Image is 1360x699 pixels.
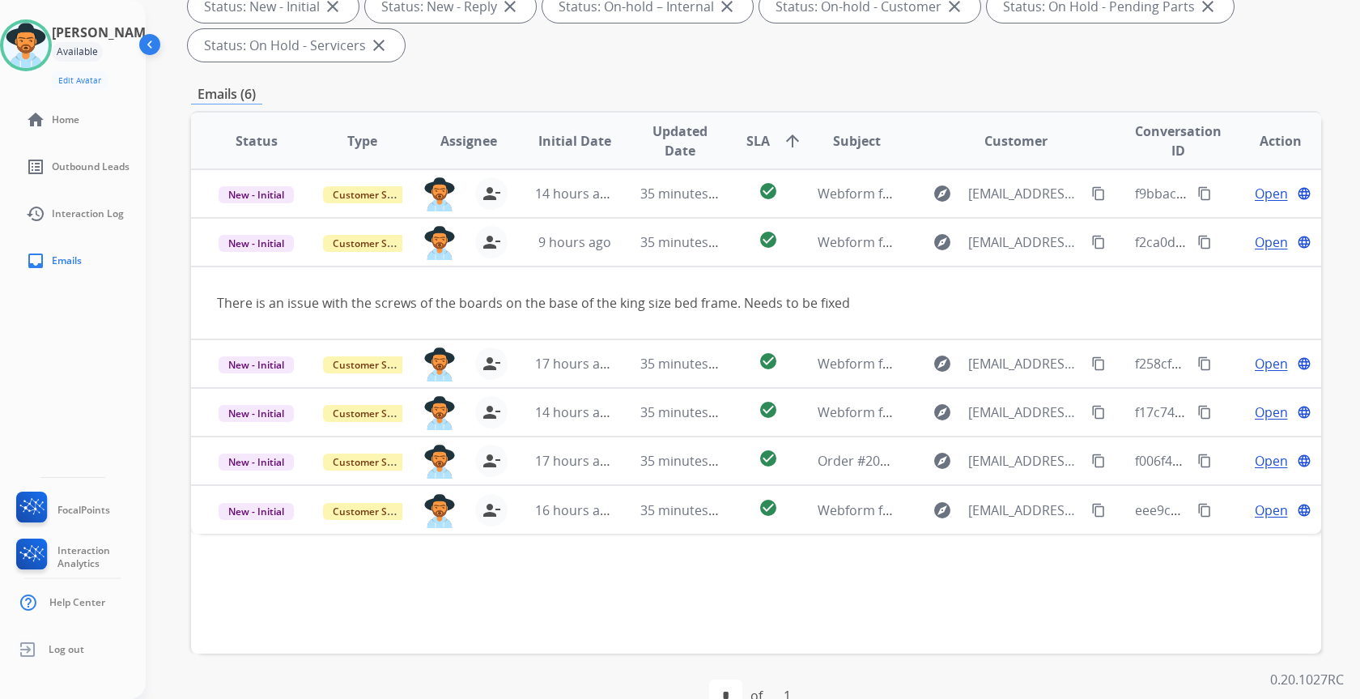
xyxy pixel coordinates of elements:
mat-icon: history [26,204,45,224]
mat-icon: content_copy [1091,454,1106,468]
span: Help Center [49,596,105,609]
img: agent-avatar [423,494,456,528]
mat-icon: check_circle [759,230,778,249]
mat-icon: language [1297,454,1311,468]
span: 16 hours ago [535,501,615,519]
span: Customer Support [323,405,428,422]
span: 17 hours ago [535,355,615,373]
span: Outbound Leads [52,160,130,173]
p: 0.20.1027RC [1270,670,1344,689]
span: Home [52,113,79,126]
span: Open [1255,501,1288,520]
span: Customer Support [323,186,428,203]
span: Log out [49,643,84,656]
mat-icon: content_copy [1197,186,1212,201]
mat-icon: check_circle [759,181,778,201]
span: New - Initial [219,186,294,203]
span: 35 minutes ago [640,403,734,421]
span: Initial Date [538,131,611,151]
span: [EMAIL_ADDRESS][DOMAIN_NAME] [968,184,1082,203]
mat-icon: language [1297,356,1311,371]
span: [EMAIL_ADDRESS][DOMAIN_NAME] [968,232,1082,252]
span: Customer Support [323,503,428,520]
span: 35 minutes ago [640,233,734,251]
span: Open [1255,184,1288,203]
mat-icon: close [369,36,389,55]
mat-icon: home [26,110,45,130]
mat-icon: check_circle [759,449,778,468]
span: New - Initial [219,235,294,252]
mat-icon: explore [933,354,952,373]
span: New - Initial [219,356,294,373]
mat-icon: person_remove [482,354,501,373]
mat-icon: content_copy [1091,356,1106,371]
span: Interaction Analytics [57,544,146,570]
span: [EMAIL_ADDRESS][DOMAIN_NAME] [968,451,1082,471]
mat-icon: explore [933,501,952,520]
span: Webform from [EMAIL_ADDRESS][DOMAIN_NAME] on [DATE] [818,355,1184,373]
span: [EMAIL_ADDRESS][DOMAIN_NAME] [968,354,1082,373]
mat-icon: check_circle [759,498,778,518]
th: Action [1215,113,1321,169]
span: Customer Support [323,356,428,373]
mat-icon: explore [933,232,952,252]
span: 14 hours ago [535,185,615,202]
span: [EMAIL_ADDRESS][DOMAIN_NAME] [968,403,1082,422]
img: agent-avatar [423,177,456,211]
div: Status: On Hold - Servicers [188,29,405,62]
span: Assignee [440,131,497,151]
span: Emails [52,254,82,267]
a: Interaction Analytics [13,539,146,576]
span: Webform from [EMAIL_ADDRESS][DOMAIN_NAME] on [DATE] [818,233,1184,251]
span: 35 minutes ago [640,185,734,202]
img: agent-avatar [423,226,456,260]
span: Open [1255,232,1288,252]
span: 14 hours ago [535,403,615,421]
mat-icon: language [1297,235,1311,249]
button: Edit Avatar [52,71,108,90]
mat-icon: person_remove [482,451,501,471]
mat-icon: check_circle [759,352,778,371]
p: Emails (6) [191,84,262,104]
span: Customer Support [323,454,428,471]
mat-icon: language [1297,503,1311,518]
mat-icon: explore [933,184,952,203]
div: Available [52,42,103,62]
span: 35 minutes ago [640,452,734,470]
mat-icon: explore [933,403,952,422]
mat-icon: content_copy [1197,235,1212,249]
mat-icon: explore [933,451,952,471]
span: Open [1255,354,1288,373]
span: 17 hours ago [535,452,615,470]
mat-icon: person_remove [482,403,501,422]
span: New - Initial [219,405,294,422]
mat-icon: inbox [26,251,45,271]
span: New - Initial [219,503,294,520]
mat-icon: list_alt [26,157,45,177]
span: 35 minutes ago [640,355,734,373]
span: Webform from [EMAIL_ADDRESS][DOMAIN_NAME] on [DATE] [818,501,1184,519]
mat-icon: content_copy [1091,235,1106,249]
mat-icon: person_remove [482,184,501,203]
mat-icon: content_copy [1197,454,1212,468]
span: Open [1255,451,1288,471]
span: Webform from [EMAIL_ADDRESS][DOMAIN_NAME] on [DATE] [818,403,1184,421]
span: Customer Support [323,235,428,252]
span: [EMAIL_ADDRESS][DOMAIN_NAME] [968,501,1082,520]
span: Webform from [EMAIL_ADDRESS][DOMAIN_NAME] on [DATE] [818,185,1184,202]
mat-icon: language [1297,186,1311,201]
img: agent-avatar [423,396,456,430]
span: Order #20241228228 & #2023934491 [818,452,1043,470]
mat-icon: content_copy [1197,503,1212,518]
mat-icon: content_copy [1197,405,1212,420]
mat-icon: content_copy [1091,503,1106,518]
mat-icon: person_remove [482,501,501,520]
span: Status [236,131,278,151]
div: There is an issue with the screws of the boards on the base of the king size bed frame. Needs to ... [217,293,1083,313]
span: Updated Date [640,121,720,160]
mat-icon: content_copy [1197,356,1212,371]
img: agent-avatar [423,445,456,479]
mat-icon: person_remove [482,232,501,252]
a: FocalPoints [13,492,110,529]
span: Subject [833,131,881,151]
